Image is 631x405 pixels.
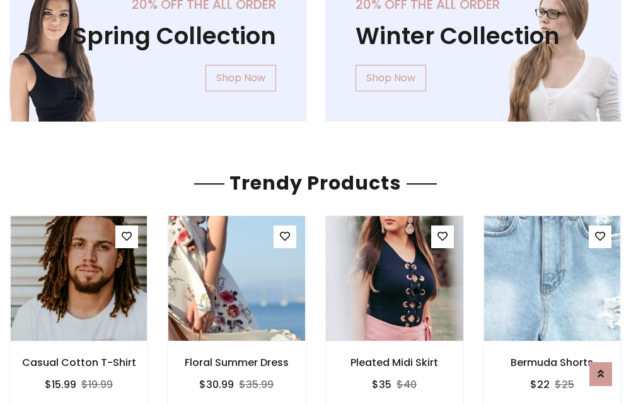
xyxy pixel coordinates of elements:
h6: $30.99 [199,379,234,391]
a: Shop Now [356,65,426,91]
h1: Spring Collection [40,22,276,50]
del: $25 [555,377,574,392]
h1: Winter Collection [356,22,592,50]
del: $35.99 [239,377,274,392]
span: Trendy Products [224,169,407,197]
h6: Casual Cotton T-Shirt [10,357,148,368]
h6: $15.99 [45,379,76,391]
h6: Pleated Midi Skirt [326,357,463,368]
h6: $22 [530,379,550,391]
h6: Floral Summer Dress [168,357,305,368]
h6: $35 [372,379,391,391]
a: Shop Now [206,65,276,91]
del: $19.99 [81,377,113,392]
h6: Bermuda Shorts [483,357,621,368]
del: $40 [397,377,417,392]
